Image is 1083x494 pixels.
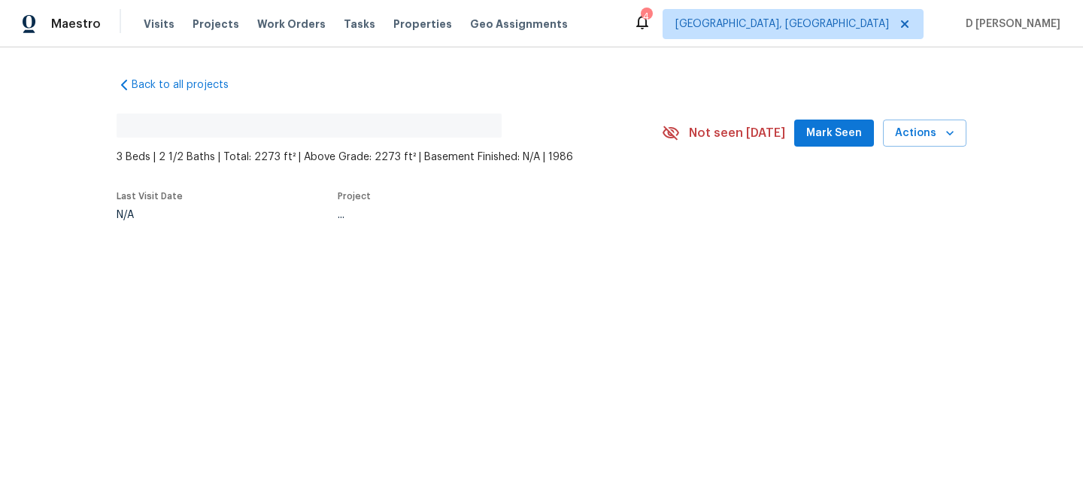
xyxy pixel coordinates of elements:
[117,77,261,92] a: Back to all projects
[257,17,326,32] span: Work Orders
[675,17,889,32] span: [GEOGRAPHIC_DATA], [GEOGRAPHIC_DATA]
[51,17,101,32] span: Maestro
[193,17,239,32] span: Projects
[117,150,662,165] span: 3 Beds | 2 1/2 Baths | Total: 2273 ft² | Above Grade: 2273 ft² | Basement Finished: N/A | 1986
[338,192,371,201] span: Project
[470,17,568,32] span: Geo Assignments
[117,192,183,201] span: Last Visit Date
[393,17,452,32] span: Properties
[117,210,183,220] div: N/A
[641,9,651,24] div: 4
[794,120,874,147] button: Mark Seen
[895,124,954,143] span: Actions
[344,19,375,29] span: Tasks
[338,210,626,220] div: ...
[883,120,966,147] button: Actions
[806,124,862,143] span: Mark Seen
[144,17,174,32] span: Visits
[960,17,1060,32] span: D [PERSON_NAME]
[689,126,785,141] span: Not seen [DATE]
